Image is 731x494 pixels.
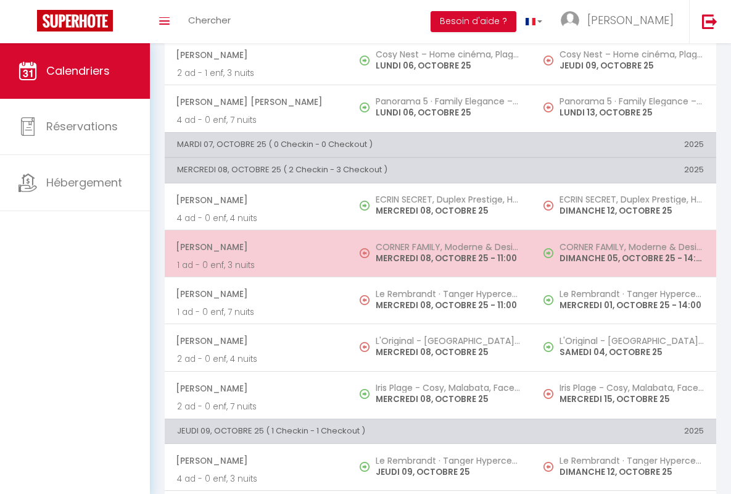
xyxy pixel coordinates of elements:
h5: L'Original - [GEOGRAPHIC_DATA] - [GEOGRAPHIC_DATA] [376,336,520,346]
span: [PERSON_NAME] [176,329,336,353]
p: 4 ad - 0 enf, 3 nuits [177,472,336,485]
span: Réservations [46,119,118,134]
p: MERCREDI 08, OCTOBRE 25 - 11:00 [376,252,520,265]
p: DIMANCHE 05, OCTOBRE 25 - 14:00 [560,252,704,265]
span: Chercher [188,14,231,27]
th: 2025 [532,158,716,183]
p: LUNDI 06, OCTOBRE 25 [376,59,520,72]
span: [PERSON_NAME] [PERSON_NAME] [176,90,336,114]
p: MERCREDI 08, OCTOBRE 25 - 11:00 [376,299,520,312]
img: NO IMAGE [360,248,370,258]
h5: Panorama 5 · Family Elegance – Luxury, Pool, Comfort, AC, WIFI [376,96,520,106]
th: 2025 [532,132,716,157]
p: LUNDI 13, OCTOBRE 25 [560,106,704,119]
p: JEUDI 09, OCTOBRE 25 [560,59,704,72]
img: Super Booking [37,10,113,31]
h5: CORNER FAMILY, Moderne & Design, Hypercentre, Corniche à 3' à pied [376,242,520,252]
span: Hébergement [46,175,122,190]
img: NO IMAGE [543,462,553,472]
p: LUNDI 06, OCTOBRE 25 [376,106,520,119]
img: NO IMAGE [360,342,370,352]
p: DIMANCHE 12, OCTOBRE 25 [560,466,704,479]
th: 2025 [532,419,716,443]
img: NO IMAGE [543,201,553,211]
p: 1 ad - 0 enf, 3 nuits [177,259,336,272]
h5: CORNER FAMILY, Moderne & Design, Hypercentre, Corniche à 3' à pied [560,242,704,252]
span: [PERSON_NAME] [587,12,674,28]
p: 4 ad - 0 enf, 7 nuits [177,114,336,127]
img: NO IMAGE [543,248,553,258]
h5: Iris Plage - Cosy, Malabata, Face mer, 5min de la [GEOGRAPHIC_DATA], Tout à proximité [560,383,704,393]
p: DIMANCHE 12, OCTOBRE 25 [560,204,704,217]
th: MERCREDI 08, OCTOBRE 25 ( 2 Checkin - 3 Checkout ) [165,158,532,183]
span: [PERSON_NAME] [176,377,336,400]
p: 2 ad - 0 enf, 4 nuits [177,353,336,366]
p: 2 ad - 1 enf, 3 nuits [177,67,336,80]
h5: L'Original - [GEOGRAPHIC_DATA] - [GEOGRAPHIC_DATA] [560,336,704,346]
h5: Le Rembrandt · Tanger Hypercentre, Balcon aménagé, Vue mer, 2SDB [560,289,704,299]
span: [PERSON_NAME] [176,188,336,212]
h5: Iris Plage - Cosy, Malabata, Face mer, 5min de la [GEOGRAPHIC_DATA], Tout à proximité [376,383,520,393]
span: [PERSON_NAME] [176,235,336,259]
span: [PERSON_NAME] [176,43,336,67]
img: NO IMAGE [360,295,370,305]
button: Besoin d'aide ? [431,11,516,32]
p: 4 ad - 0 enf, 4 nuits [177,212,336,225]
img: NO IMAGE [543,56,553,65]
p: MERCREDI 08, OCTOBRE 25 [376,346,520,359]
p: MERCREDI 01, OCTOBRE 25 - 14:00 [560,299,704,312]
span: [PERSON_NAME] [176,449,336,472]
h5: Cosy Nest – Home cinéma, Plage, [GEOGRAPHIC_DATA], [GEOGRAPHIC_DATA] [560,49,704,59]
th: JEUDI 09, OCTOBRE 25 ( 1 Checkin - 1 Checkout ) [165,419,532,443]
img: NO IMAGE [543,295,553,305]
h5: ECRIN SECRET, Duplex Prestige, Hypercentre, Parking [560,195,704,204]
h5: Le Rembrandt · Tanger Hypercentre, Balcon aménagé, Vue mer, 2SDB [560,456,704,466]
p: MERCREDI 08, OCTOBRE 25 [376,393,520,406]
img: NO IMAGE [543,342,553,352]
p: 1 ad - 0 enf, 7 nuits [177,306,336,319]
h5: ECRIN SECRET, Duplex Prestige, Hypercentre, Parking [376,195,520,204]
p: 2 ad - 0 enf, 7 nuits [177,400,336,413]
p: SAMEDI 04, OCTOBRE 25 [560,346,704,359]
p: MERCREDI 08, OCTOBRE 25 [376,204,520,217]
h5: Cosy Nest – Home cinéma, Plage, [GEOGRAPHIC_DATA], [GEOGRAPHIC_DATA] [376,49,520,59]
img: NO IMAGE [543,389,553,399]
p: MERCREDI 15, OCTOBRE 25 [560,393,704,406]
h5: Le Rembrandt · Tanger Hypercentre, Balcon aménagé, Vue mer, 2SDB [376,456,520,466]
img: ... [561,11,579,30]
img: NO IMAGE [543,103,553,112]
h5: Panorama 5 · Family Elegance – Luxury, Pool, Comfort, AC, WIFI [560,96,704,106]
img: logout [702,14,717,29]
th: MARDI 07, OCTOBRE 25 ( 0 Checkin - 0 Checkout ) [165,132,532,157]
span: Calendriers [46,63,110,78]
p: JEUDI 09, OCTOBRE 25 [376,466,520,479]
h5: Le Rembrandt · Tanger Hypercentre, Balcon aménagé, Vue mer, 2SDB [376,289,520,299]
span: [PERSON_NAME] [176,282,336,306]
